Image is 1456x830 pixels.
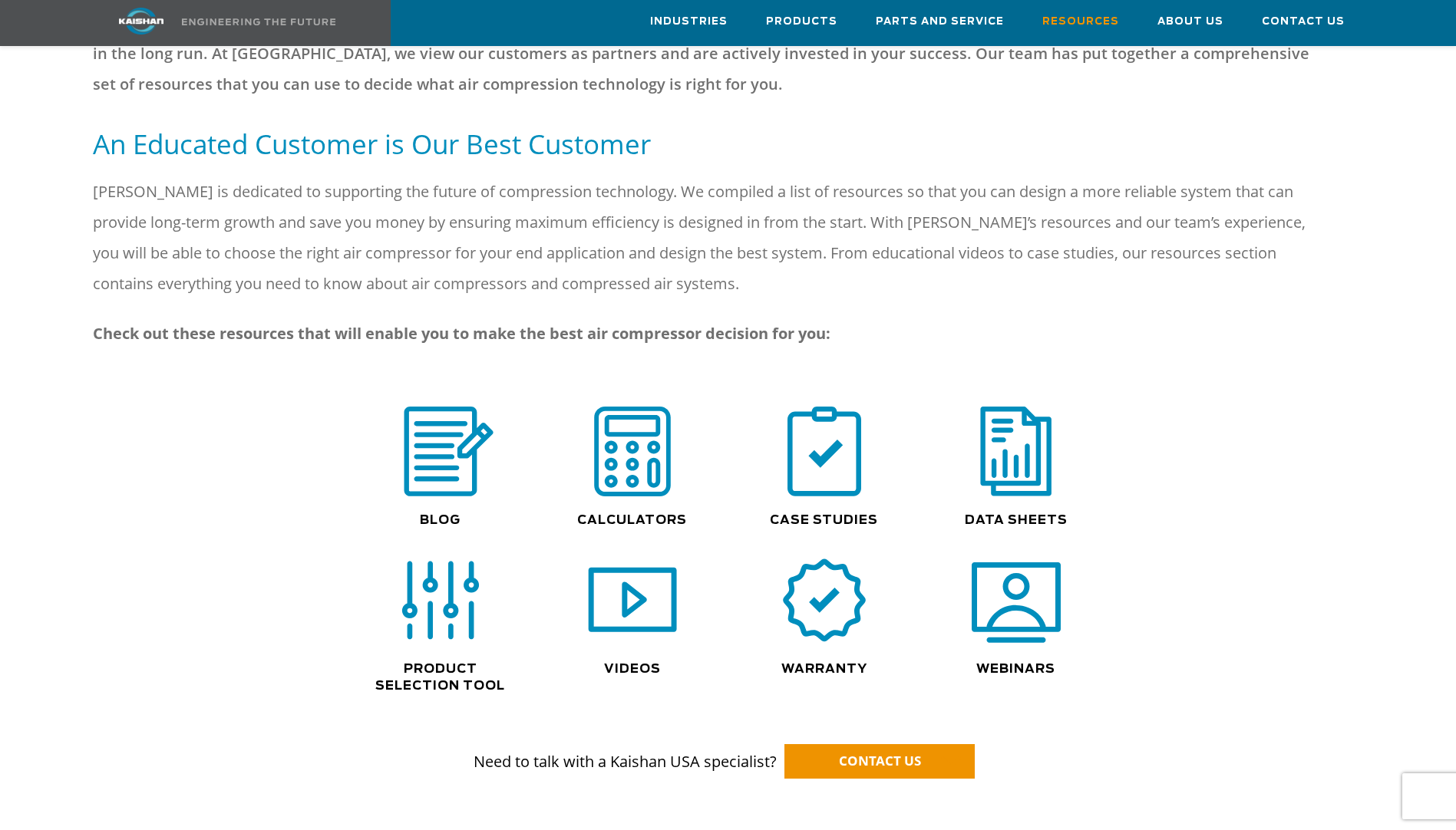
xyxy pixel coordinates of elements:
[577,514,687,526] a: Calculators
[1157,1,1223,42] a: About Us
[766,1,837,42] a: Products
[345,407,537,496] div: blog icon
[388,407,494,496] img: blog icon
[420,514,461,526] a: Blog
[604,663,661,675] a: Videos
[928,555,1104,645] div: webinars icon
[972,555,1061,645] img: webinars icon
[1262,1,1345,42] a: Contact Us
[93,176,1312,299] p: [PERSON_NAME] is dedicated to supporting the future of compression technology. We compiled a list...
[928,407,1104,496] div: data sheets icon
[544,555,721,645] div: video icon
[781,663,867,675] a: Warranty
[650,1,728,42] a: Industries
[770,514,878,526] a: Case Studies
[352,555,529,645] div: selection icon
[588,407,677,496] img: calculator icon
[182,18,335,25] img: Engineering the future
[544,407,721,496] div: calculator icon
[972,407,1061,496] img: data sheets icon
[84,8,199,35] img: kaishan logo
[780,555,869,645] img: warranty icon
[839,752,921,769] span: CONTACT US
[766,13,837,31] span: Products
[93,127,1364,161] h5: An Educated Customer is Our Best Customer
[784,744,975,779] a: CONTACT US
[1042,13,1119,31] span: Resources
[1157,13,1223,31] span: About Us
[93,323,830,344] strong: Check out these resources that will enable you to make the best air compressor decision for you:
[1042,1,1119,42] a: Resources
[650,13,728,31] span: Industries
[93,721,1364,773] p: Need to talk with a Kaishan USA specialist?
[965,514,1068,526] a: Data Sheets
[588,555,677,645] img: video icon
[976,663,1055,675] a: Webinars
[396,555,485,645] img: selection icon
[736,407,913,496] div: case study icon
[876,13,1004,31] span: Parts and Service
[780,407,869,496] img: case study icon
[736,555,913,645] div: warranty icon
[1262,13,1345,31] span: Contact Us
[876,1,1004,42] a: Parts and Service
[375,663,505,692] a: Product Selection Tool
